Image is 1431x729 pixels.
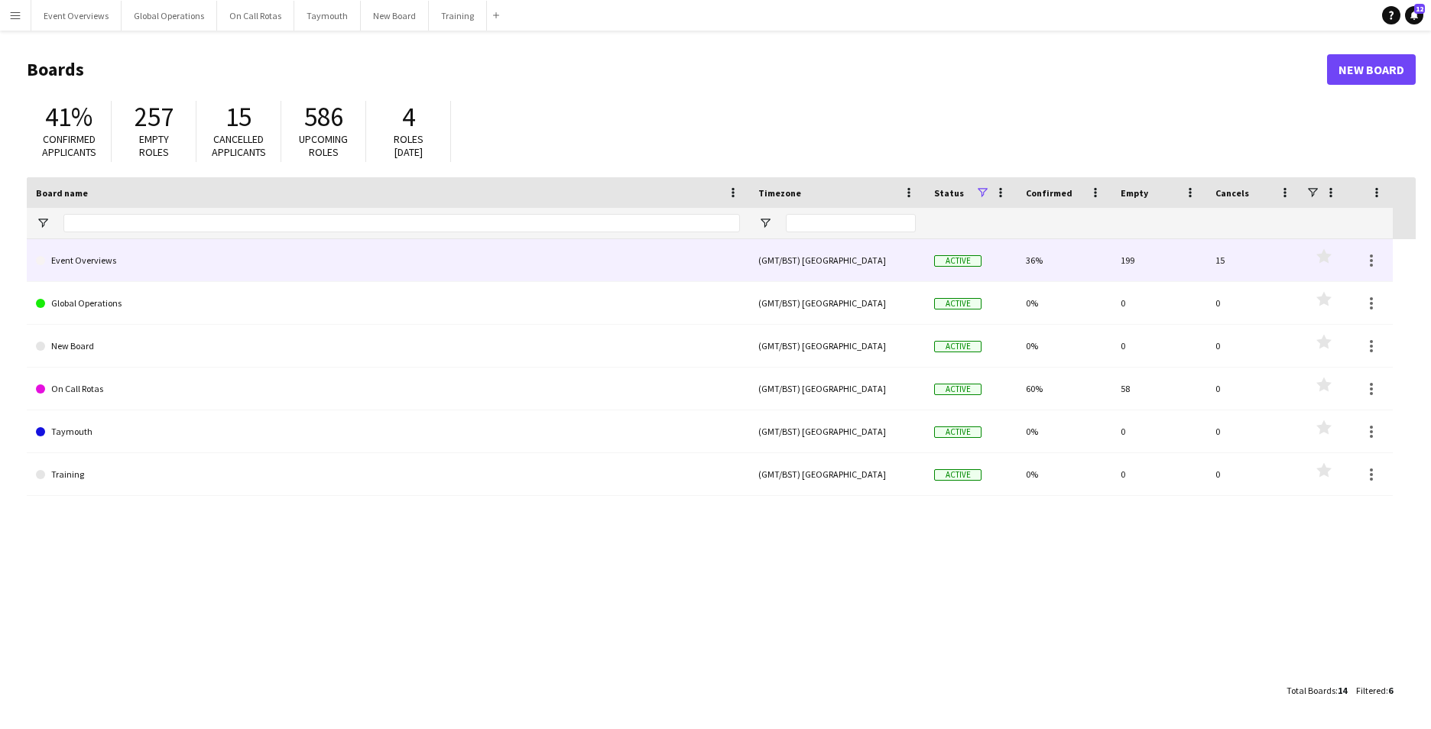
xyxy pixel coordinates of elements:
div: : [1287,676,1347,705]
div: 0 [1111,453,1206,495]
div: : [1356,676,1393,705]
div: 0% [1017,410,1111,452]
span: 15 [226,100,251,134]
div: 0 [1206,368,1301,410]
span: 14 [1338,685,1347,696]
div: 36% [1017,239,1111,281]
button: Global Operations [122,1,217,31]
span: Empty roles [139,132,169,159]
span: Confirmed applicants [42,132,96,159]
button: Open Filter Menu [758,216,772,230]
span: 586 [304,100,343,134]
div: 15 [1206,239,1301,281]
div: (GMT/BST) [GEOGRAPHIC_DATA] [749,453,925,495]
span: 257 [135,100,174,134]
a: On Call Rotas [36,368,740,410]
button: Event Overviews [31,1,122,31]
div: 199 [1111,239,1206,281]
span: Upcoming roles [299,132,348,159]
div: 0% [1017,282,1111,324]
a: New Board [36,325,740,368]
span: Cancels [1215,187,1249,199]
span: Active [934,298,982,309]
a: Global Operations [36,282,740,325]
div: 0% [1017,453,1111,495]
div: 0 [1206,453,1301,495]
div: 0 [1206,325,1301,367]
span: Cancelled applicants [212,132,266,159]
span: Timezone [758,187,801,199]
a: Training [36,453,740,496]
span: Total Boards [1287,685,1335,696]
span: 4 [402,100,415,134]
div: (GMT/BST) [GEOGRAPHIC_DATA] [749,325,925,367]
div: 0% [1017,325,1111,367]
span: Board name [36,187,88,199]
input: Board name Filter Input [63,214,740,232]
div: 58 [1111,368,1206,410]
div: (GMT/BST) [GEOGRAPHIC_DATA] [749,368,925,410]
span: Active [934,255,982,267]
div: 0 [1111,282,1206,324]
span: 41% [45,100,92,134]
span: Active [934,469,982,481]
div: (GMT/BST) [GEOGRAPHIC_DATA] [749,282,925,324]
div: (GMT/BST) [GEOGRAPHIC_DATA] [749,239,925,281]
button: New Board [361,1,429,31]
span: Confirmed [1026,187,1072,199]
a: 12 [1405,6,1423,24]
button: Training [429,1,487,31]
div: 0 [1111,325,1206,367]
span: Active [934,341,982,352]
div: 60% [1017,368,1111,410]
span: 12 [1414,4,1425,14]
div: 0 [1111,410,1206,452]
span: Empty [1121,187,1148,199]
span: Filtered [1356,685,1386,696]
a: Taymouth [36,410,740,453]
a: Event Overviews [36,239,740,282]
span: Active [934,384,982,395]
h1: Boards [27,58,1327,81]
button: Open Filter Menu [36,216,50,230]
input: Timezone Filter Input [786,214,916,232]
div: (GMT/BST) [GEOGRAPHIC_DATA] [749,410,925,452]
span: Roles [DATE] [394,132,423,159]
button: On Call Rotas [217,1,294,31]
span: Active [934,426,982,438]
a: New Board [1327,54,1416,85]
div: 0 [1206,282,1301,324]
span: Status [934,187,964,199]
button: Taymouth [294,1,361,31]
div: 0 [1206,410,1301,452]
span: 6 [1388,685,1393,696]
